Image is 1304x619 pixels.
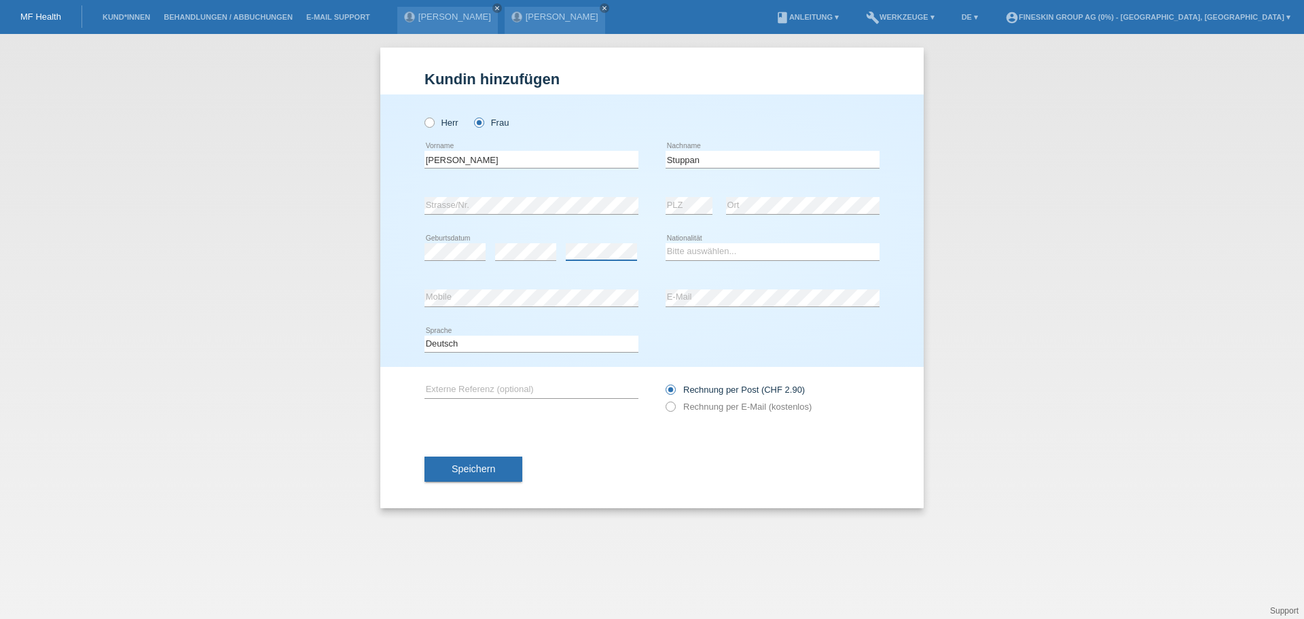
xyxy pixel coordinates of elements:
[424,118,458,128] label: Herr
[424,118,433,126] input: Herr
[666,385,805,395] label: Rechnung per Post (CHF 2.90)
[474,118,483,126] input: Frau
[526,12,598,22] a: [PERSON_NAME]
[452,463,495,474] span: Speichern
[955,13,985,21] a: DE ▾
[424,457,522,482] button: Speichern
[20,12,61,22] a: MF Health
[600,3,609,13] a: close
[300,13,377,21] a: E-Mail Support
[666,402,812,412] label: Rechnung per E-Mail (kostenlos)
[96,13,157,21] a: Kund*innen
[666,402,674,419] input: Rechnung per E-Mail (kostenlos)
[859,13,941,21] a: buildWerkzeuge ▾
[666,385,674,402] input: Rechnung per Post (CHF 2.90)
[424,71,880,88] h1: Kundin hinzufügen
[418,12,491,22] a: [PERSON_NAME]
[494,5,501,12] i: close
[998,13,1297,21] a: account_circleFineSkin Group AG (0%) - [GEOGRAPHIC_DATA], [GEOGRAPHIC_DATA] ▾
[866,11,880,24] i: build
[776,11,789,24] i: book
[492,3,502,13] a: close
[157,13,300,21] a: Behandlungen / Abbuchungen
[1270,606,1299,616] a: Support
[601,5,608,12] i: close
[1005,11,1019,24] i: account_circle
[474,118,509,128] label: Frau
[769,13,846,21] a: bookAnleitung ▾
